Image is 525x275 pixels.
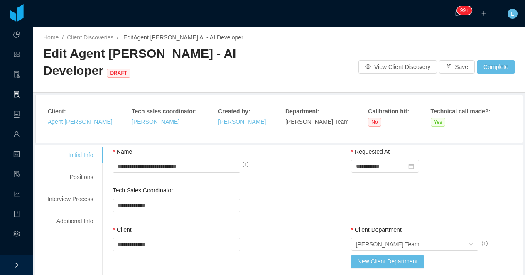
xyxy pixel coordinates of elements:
[13,27,20,44] a: icon: pie-chart
[285,108,319,115] strong: Department :
[431,118,446,127] span: Yes
[113,187,173,194] label: Tech Sales Coordinator
[13,47,20,64] a: icon: appstore
[13,126,20,144] a: icon: user
[48,108,66,115] strong: Client :
[43,47,236,77] span: Edit Agent [PERSON_NAME] - AI Developer
[13,207,20,223] i: icon: book
[122,34,243,41] span: Edit
[482,241,488,246] span: info-circle
[218,118,266,125] a: [PERSON_NAME]
[351,255,424,268] button: New Client Department
[43,34,59,41] a: Home
[481,10,487,16] i: icon: plus
[358,60,437,74] button: icon: eyeView Client Discovery
[48,118,113,125] a: Agent [PERSON_NAME]
[13,87,20,104] i: icon: solution
[113,160,240,173] input: Name
[62,34,64,41] span: /
[13,227,20,243] i: icon: setting
[356,238,420,250] div: Roshan Rishav's Team
[13,146,20,164] a: icon: profile
[37,147,103,163] div: Initial Info
[285,118,349,125] span: [PERSON_NAME] Team
[113,148,132,155] label: Name
[351,148,390,155] label: Requested At
[132,118,179,125] a: [PERSON_NAME]
[107,69,130,78] span: DRAFT
[133,34,243,41] a: Agent [PERSON_NAME] AI - AI Developer
[13,167,20,184] i: icon: file-protect
[511,9,514,19] span: L
[408,163,414,169] i: icon: calendar
[355,226,402,233] span: Client Department
[67,34,113,41] a: Client Discoveries
[13,66,20,84] a: icon: audit
[37,169,103,185] div: Positions
[368,108,409,115] strong: Calibration hit :
[431,108,491,115] strong: Technical call made? :
[132,108,197,115] strong: Tech sales coordinator :
[477,60,515,74] button: Complete
[218,108,250,115] strong: Created by :
[117,34,118,41] span: /
[368,118,381,127] span: No
[113,226,131,233] label: Client
[457,6,472,15] sup: 578
[13,106,20,124] a: icon: robot
[439,60,475,74] button: icon: saveSave
[454,10,460,16] i: icon: bell
[243,162,248,167] span: info-circle
[37,192,103,207] div: Interview Process
[13,187,20,204] i: icon: line-chart
[37,214,103,229] div: Additional Info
